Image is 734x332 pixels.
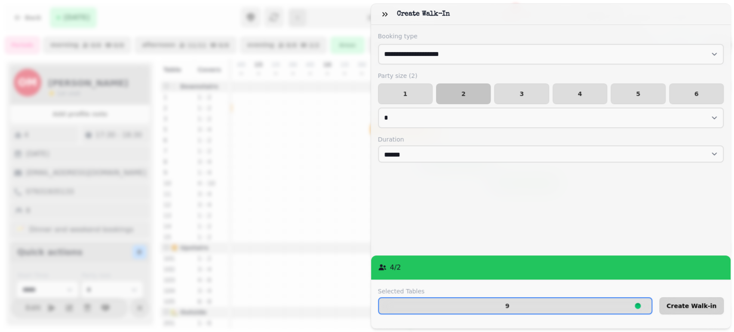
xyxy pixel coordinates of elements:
[505,303,510,309] p: 9
[378,287,652,295] label: Selected Tables
[494,83,549,104] button: 3
[378,297,652,314] button: 9
[659,297,724,314] button: Create Walk-in
[436,83,491,104] button: 2
[560,91,600,97] span: 4
[443,91,483,97] span: 2
[385,91,425,97] span: 1
[501,91,541,97] span: 3
[397,9,453,19] h3: Create Walk-in
[611,83,665,104] button: 5
[676,91,716,97] span: 6
[618,91,658,97] span: 5
[378,32,724,40] label: Booking type
[553,83,607,104] button: 4
[666,303,716,309] span: Create Walk-in
[378,83,433,104] button: 1
[378,135,724,144] label: Duration
[378,71,724,80] label: Party size ( 2 )
[390,262,401,273] p: 4 / 2
[669,83,724,104] button: 6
